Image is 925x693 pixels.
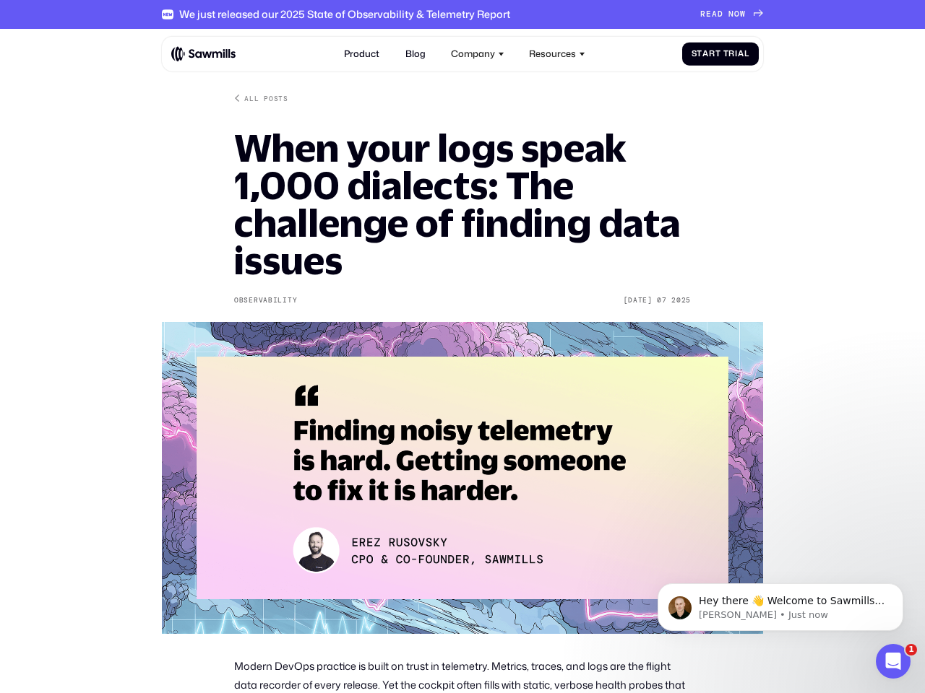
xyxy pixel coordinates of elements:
[234,94,288,103] a: All posts
[244,94,288,103] div: All posts
[700,9,706,19] span: R
[740,9,746,19] span: W
[522,41,593,66] div: Resources
[63,56,249,69] p: Message from Winston, sent Just now
[529,48,576,59] div: Resources
[702,49,709,58] span: a
[234,129,691,279] h1: When your logs speak 1,000 dialects: The challenge of finding data issues
[734,9,740,19] span: O
[712,9,718,19] span: A
[728,49,735,58] span: r
[715,49,721,58] span: t
[700,9,763,19] a: READNOW
[744,49,749,58] span: l
[179,8,510,20] div: We just released our 2025 State of Observability & Telemetry Report
[706,9,712,19] span: E
[162,322,763,634] img: Noisy telemetry
[735,49,738,58] span: i
[636,553,925,654] iframe: Intercom notifications message
[718,9,723,19] span: D
[337,41,387,66] a: Product
[728,9,734,19] span: N
[682,42,759,66] a: StartTrial
[738,49,744,58] span: a
[657,296,666,305] div: 07
[63,42,249,125] span: Hey there 👋 Welcome to Sawmills. The smart telemetry management platform that solves cost, qualit...
[692,49,697,58] span: S
[398,41,432,66] a: Blog
[876,644,911,679] iframe: Intercom live chat
[451,48,495,59] div: Company
[723,49,729,58] span: T
[671,296,691,305] div: 2025
[624,296,653,305] div: [DATE]
[697,49,702,58] span: t
[905,644,917,655] span: 1
[234,296,297,305] div: Observability
[444,41,511,66] div: Company
[709,49,715,58] span: r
